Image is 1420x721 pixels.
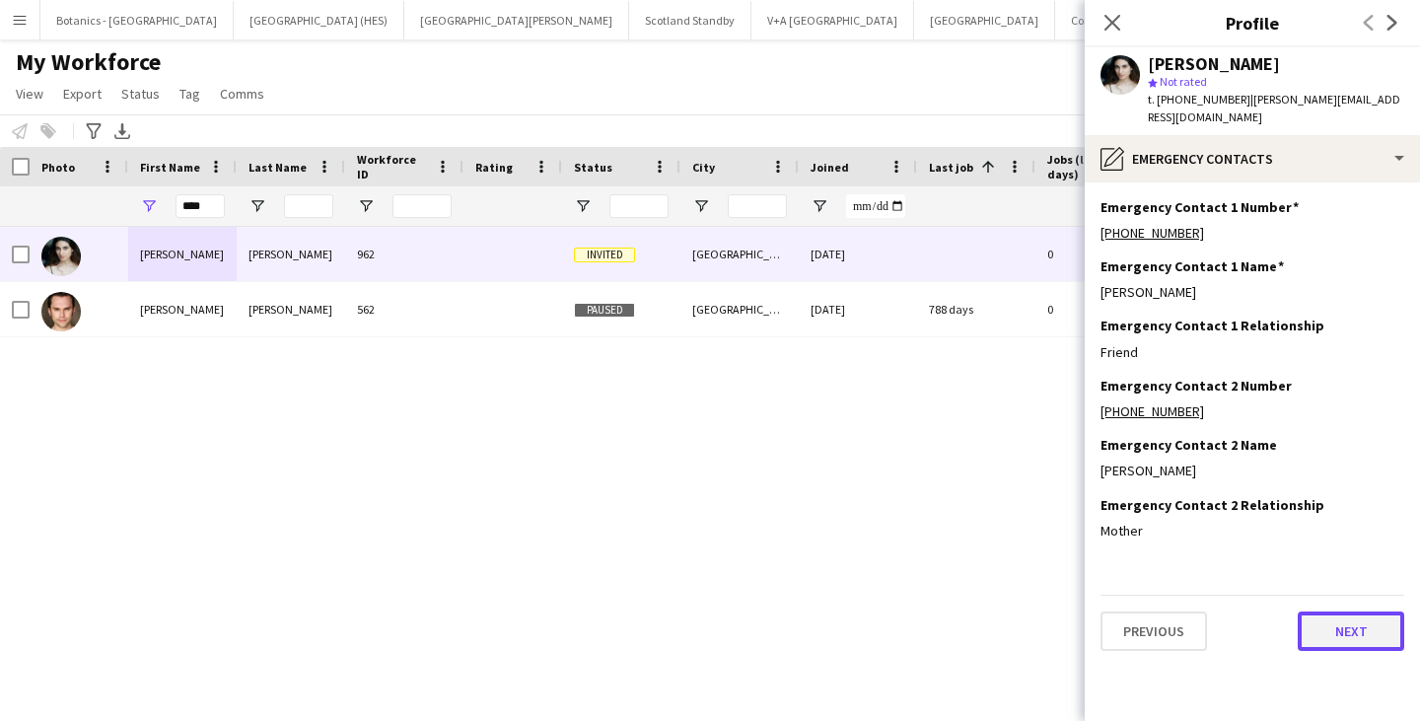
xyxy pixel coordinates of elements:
[1160,74,1207,89] span: Not rated
[609,194,669,218] input: Status Filter Input
[16,47,161,77] span: My Workforce
[846,194,905,218] input: Joined Filter Input
[1100,462,1404,479] div: [PERSON_NAME]
[929,160,973,175] span: Last job
[692,197,710,215] button: Open Filter Menu
[248,197,266,215] button: Open Filter Menu
[1100,343,1404,361] div: Friend
[128,227,237,281] div: [PERSON_NAME]
[110,119,134,143] app-action-btn: Export XLSX
[237,227,345,281] div: [PERSON_NAME]
[140,160,200,175] span: First Name
[1100,522,1404,540] div: Mother
[113,81,168,107] a: Status
[1100,496,1324,514] h3: Emergency Contact 2 Relationship
[574,197,592,215] button: Open Filter Menu
[1298,612,1404,651] button: Next
[751,1,914,39] button: V+A [GEOGRAPHIC_DATA]
[1100,257,1284,275] h3: Emergency Contact 1 Name
[212,81,272,107] a: Comms
[1035,282,1164,336] div: 0
[1148,92,1250,107] span: t. [PHONE_NUMBER]
[345,282,463,336] div: 562
[1035,227,1164,281] div: 0
[799,227,917,281] div: [DATE]
[16,85,43,103] span: View
[41,292,81,331] img: Paul McEwan
[1100,224,1204,242] a: [PHONE_NUMBER]
[128,282,237,336] div: [PERSON_NAME]
[55,81,109,107] a: Export
[220,85,264,103] span: Comms
[63,85,102,103] span: Export
[40,1,234,39] button: Botanics - [GEOGRAPHIC_DATA]
[475,160,513,175] span: Rating
[574,160,612,175] span: Status
[41,160,75,175] span: Photo
[680,227,799,281] div: [GEOGRAPHIC_DATA]
[172,81,208,107] a: Tag
[176,194,225,218] input: First Name Filter Input
[1148,92,1400,124] span: | [PERSON_NAME][EMAIL_ADDRESS][DOMAIN_NAME]
[811,160,849,175] span: Joined
[357,152,428,181] span: Workforce ID
[1100,317,1324,334] h3: Emergency Contact 1 Relationship
[1100,198,1299,216] h3: Emergency Contact 1 Number
[574,248,635,262] span: Invited
[121,85,160,103] span: Status
[799,282,917,336] div: [DATE]
[357,197,375,215] button: Open Filter Menu
[914,1,1055,39] button: [GEOGRAPHIC_DATA]
[345,227,463,281] div: 962
[692,160,715,175] span: City
[917,282,1035,336] div: 788 days
[1148,55,1280,73] div: [PERSON_NAME]
[1085,135,1420,182] div: Emergency contacts
[248,160,307,175] span: Last Name
[728,194,787,218] input: City Filter Input
[237,282,345,336] div: [PERSON_NAME]
[8,81,51,107] a: View
[1100,436,1277,454] h3: Emergency Contact 2 Name
[811,197,828,215] button: Open Filter Menu
[1100,402,1204,420] a: [PHONE_NUMBER]
[1100,377,1292,395] h3: Emergency Contact 2 Number
[1047,152,1128,181] span: Jobs (last 90 days)
[680,282,799,336] div: [GEOGRAPHIC_DATA]
[629,1,751,39] button: Scotland Standby
[82,119,106,143] app-action-btn: Advanced filters
[284,194,333,218] input: Last Name Filter Input
[1055,1,1203,39] button: Conifox Adventure Park
[1085,10,1420,36] h3: Profile
[574,303,635,318] span: Paused
[1100,612,1207,651] button: Previous
[179,85,200,103] span: Tag
[404,1,629,39] button: [GEOGRAPHIC_DATA][PERSON_NAME]
[234,1,404,39] button: [GEOGRAPHIC_DATA] (HES)
[1100,283,1404,301] div: [PERSON_NAME]
[140,197,158,215] button: Open Filter Menu
[392,194,452,218] input: Workforce ID Filter Input
[41,237,81,276] img: Pauline Marion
